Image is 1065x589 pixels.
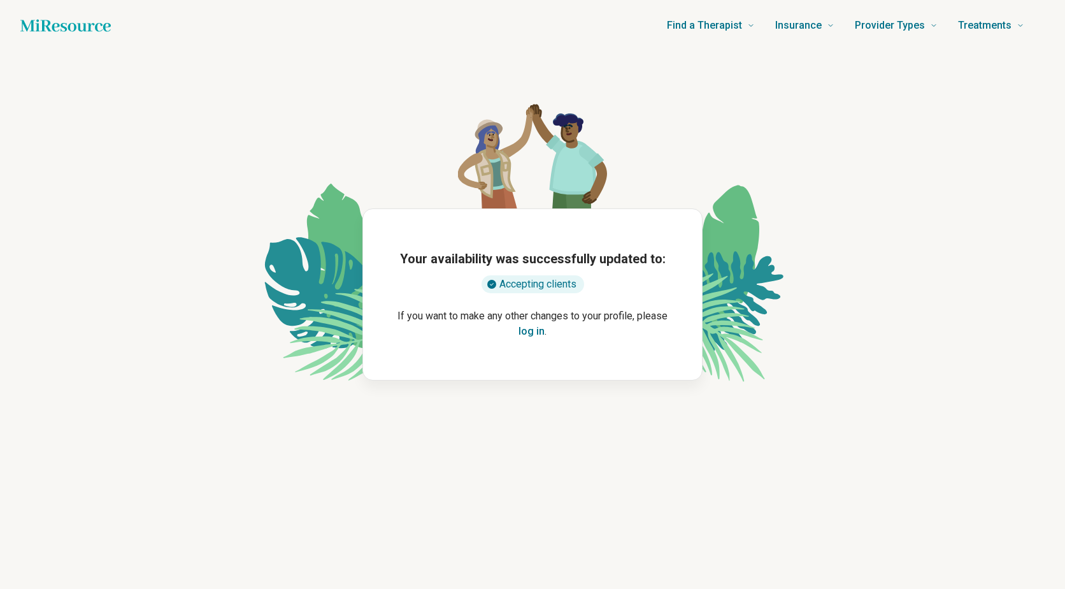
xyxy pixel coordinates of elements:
[958,17,1011,34] span: Treatments
[855,17,925,34] span: Provider Types
[20,13,111,38] a: Home page
[667,17,742,34] span: Find a Therapist
[383,309,682,339] p: If you want to make any other changes to your profile, please .
[775,17,822,34] span: Insurance
[482,275,584,293] div: Accepting clients
[518,324,545,339] button: log in
[400,250,666,268] h1: Your availability was successfully updated to:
